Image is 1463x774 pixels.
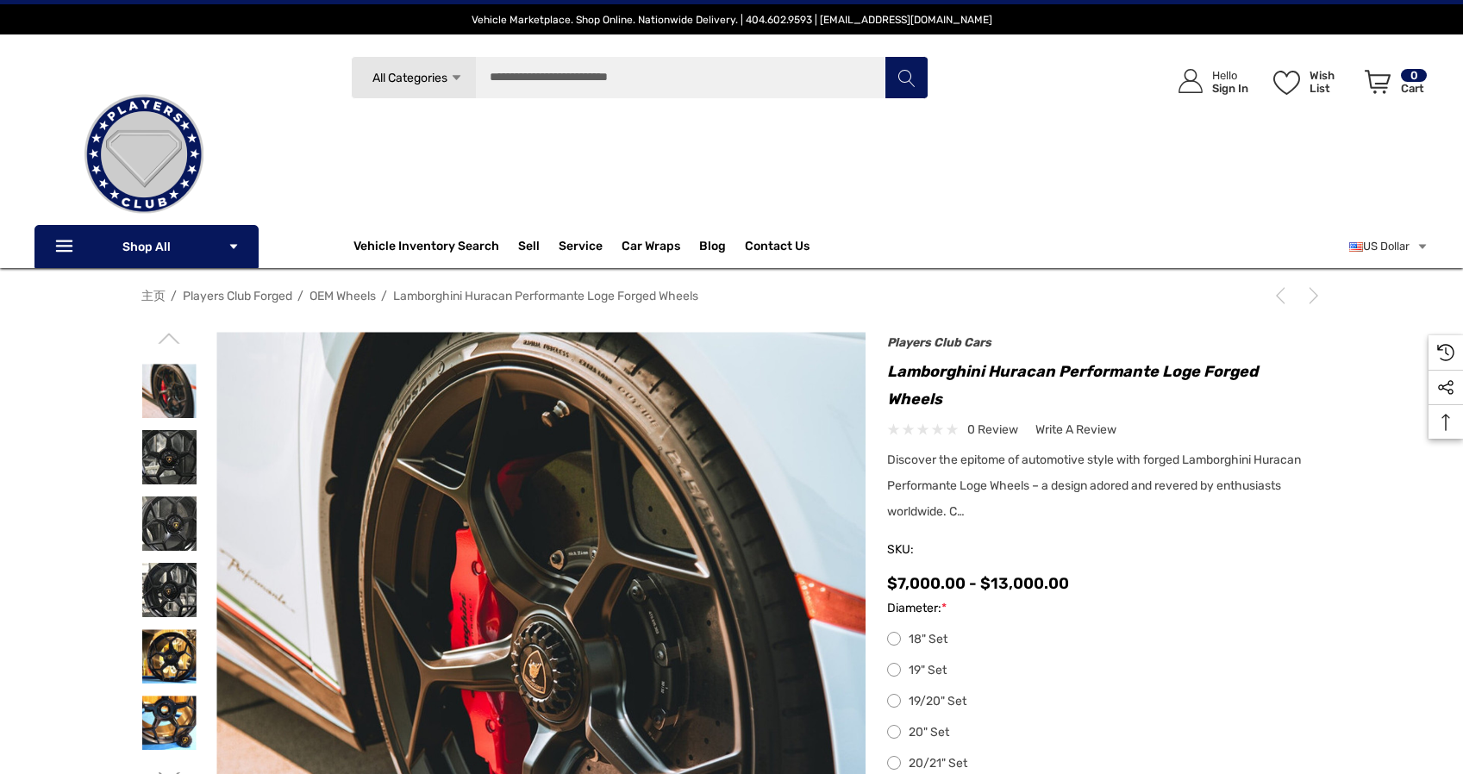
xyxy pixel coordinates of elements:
img: Lamborghini Huracan Performante Loge Forged Wheels [142,364,197,418]
a: All Categories Icon Arrow Down Icon Arrow Up [351,56,476,99]
label: Diameter: [887,598,1322,619]
span: 0 review [967,419,1018,440]
img: Lamborghini Huracan Performante Loge Forged Wheels [134,556,203,625]
a: Next [1298,287,1322,304]
img: Lamborghini Huracan Performante Loge Forged Wheels [142,629,197,683]
svg: Recently Viewed [1437,344,1454,361]
label: 20/21" Set [887,753,1322,774]
a: Contact Us [745,239,810,258]
h1: Lamborghini Huracan Performante Loge Forged Wheels [887,358,1322,413]
span: Vehicle Marketplace. Shop Online. Nationwide Delivery. | 404.602.9593 | [EMAIL_ADDRESS][DOMAIN_NAME] [472,14,992,26]
span: SKU: [887,538,973,562]
a: Players Club Cars [887,335,991,350]
a: Blog [699,239,726,258]
p: Hello [1212,69,1248,82]
span: Sell [518,239,540,258]
img: Lamborghini Huracan Performante Loge Forged Wheels [134,490,203,559]
svg: Icon Arrow Down [450,72,463,84]
nav: Breadcrumb [141,281,1322,311]
a: Write a Review [1035,419,1116,440]
label: 19" Set [887,660,1322,681]
svg: Wish List [1273,71,1300,95]
a: Service [559,239,603,258]
a: Previous [1272,287,1296,304]
span: Write a Review [1035,422,1116,438]
button: Search [885,56,928,99]
span: Car Wraps [622,239,680,258]
p: 0 [1401,69,1427,82]
a: Sign in [1159,52,1257,111]
svg: Go to slide 2 of 2 [158,328,179,349]
a: Sell [518,229,559,264]
a: Wish List Wish List [1266,52,1357,111]
a: Vehicle Inventory Search [353,239,499,258]
a: Car Wraps [622,229,699,264]
svg: Icon Arrow Down [228,240,240,253]
span: Discover the epitome of automotive style with forged Lamborghini Huracan Performante Loge Wheels ... [887,453,1301,519]
label: 20" Set [887,722,1322,743]
span: All Categories [372,71,447,85]
svg: Icon User Account [1179,69,1203,93]
svg: Review Your Cart [1365,70,1391,94]
p: Wish List [1310,69,1355,95]
img: Lamborghini Huracan Performante Loge Forged Wheels [142,696,197,750]
p: Sign In [1212,82,1248,95]
img: Players Club | Cars For Sale [58,68,230,240]
a: USD [1349,229,1429,264]
a: OEM Wheels [309,289,376,303]
span: $7,000.00 - $13,000.00 [887,574,1069,593]
img: Lamborghini Huracan Performante Loge Forged Wheels [134,423,203,492]
a: Cart with 0 items [1357,52,1429,119]
a: 主页 [141,289,166,303]
svg: Top [1429,414,1463,431]
svg: Icon Line [53,237,79,257]
p: Shop All [34,225,259,268]
label: 18" Set [887,629,1322,650]
p: Cart [1401,82,1427,95]
label: 19/20" Set [887,691,1322,712]
a: Players Club Forged [183,289,292,303]
a: Lamborghini Huracan Performante Loge Forged Wheels [393,289,698,303]
svg: Social Media [1437,379,1454,396]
